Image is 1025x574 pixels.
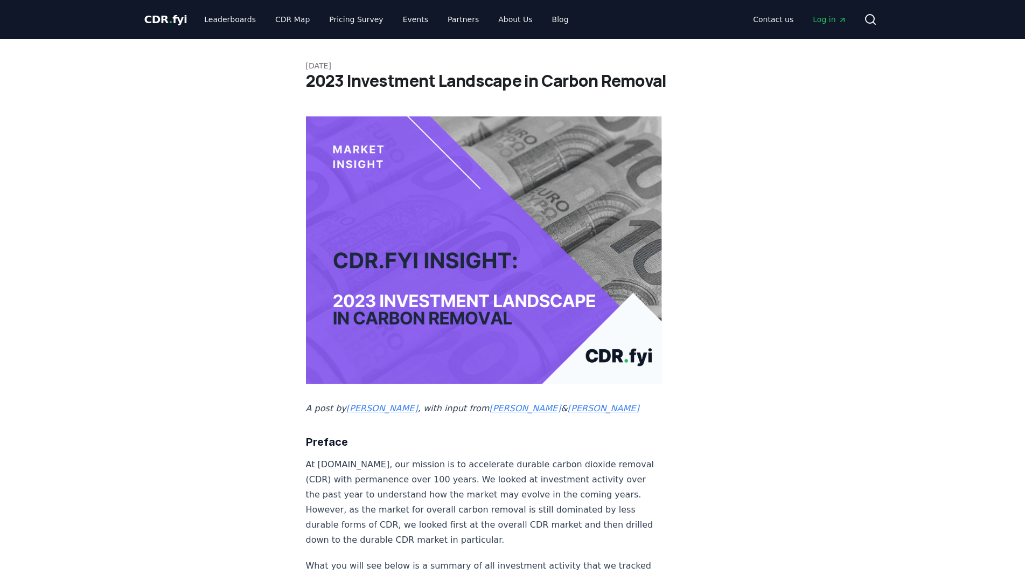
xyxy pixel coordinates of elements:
span: CDR fyi [144,13,187,26]
a: Partners [439,10,487,29]
span: . [169,13,172,26]
nav: Main [196,10,577,29]
img: blog post image [306,116,663,384]
a: About Us [490,10,541,29]
em: A post by , with input from & [306,403,639,413]
strong: Preface [306,435,348,448]
a: Blog [543,10,577,29]
nav: Main [744,10,855,29]
a: Contact us [744,10,802,29]
a: CDR.fyi [144,12,187,27]
a: [PERSON_NAME] [568,403,639,413]
a: Leaderboards [196,10,264,29]
a: Log in [804,10,855,29]
a: Events [394,10,437,29]
p: [DATE] [306,60,720,71]
h1: 2023 Investment Landscape in Carbon Removal [306,71,720,91]
a: CDR Map [267,10,318,29]
p: At [DOMAIN_NAME], our mission is to accelerate durable carbon dioxide removal (CDR) with permanen... [306,457,663,548]
a: [PERSON_NAME] [346,403,418,413]
a: [PERSON_NAME] [489,403,561,413]
span: Log in [813,14,846,25]
a: Pricing Survey [320,10,392,29]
